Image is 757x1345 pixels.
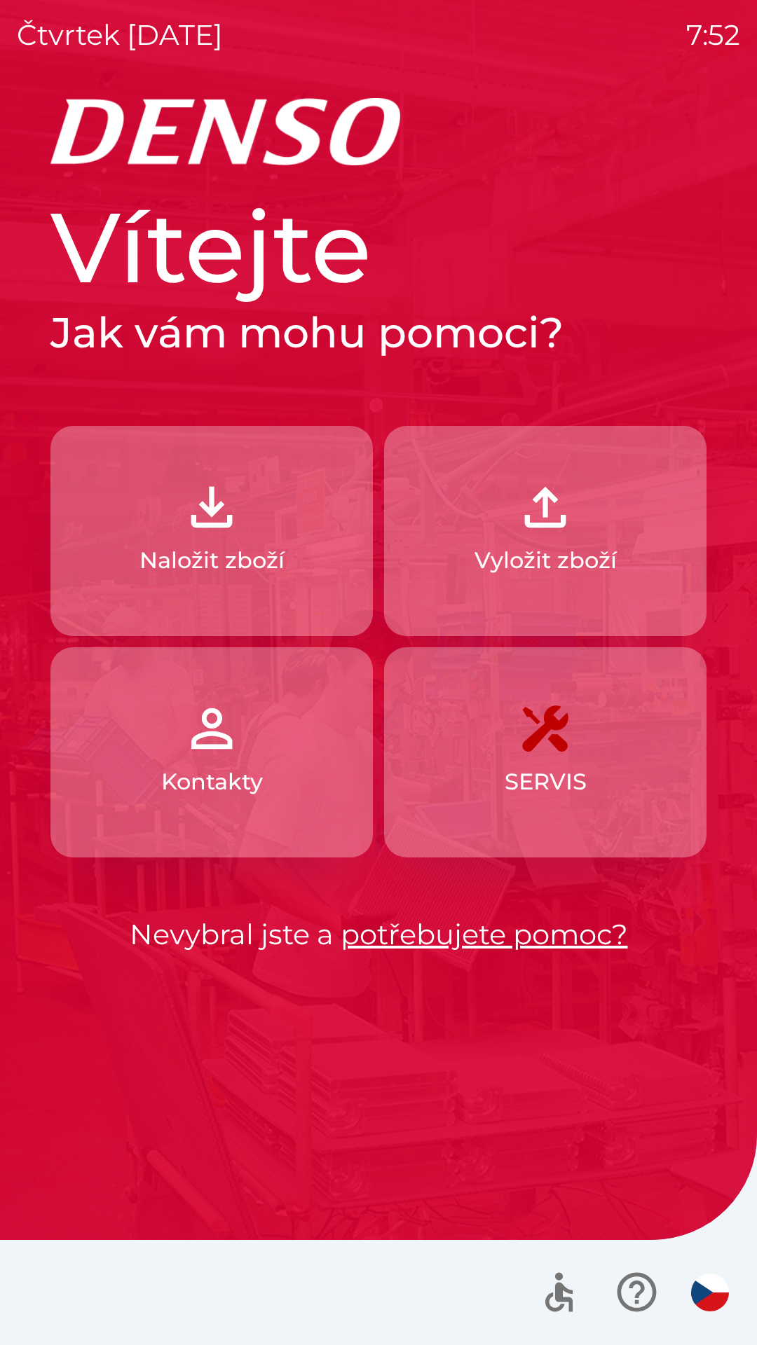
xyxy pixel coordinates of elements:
[384,647,707,857] button: SERVIS
[341,917,628,951] a: potřebujete pomoc?
[50,98,707,165] img: Logo
[161,765,263,799] p: Kontakty
[505,765,587,799] p: SERVIS
[17,14,223,56] p: čtvrtek [DATE]
[50,647,373,857] button: Kontakty
[384,426,707,636] button: Vyložit zboží
[514,476,576,538] img: 2fb22d7f-6f53-46d3-a092-ee91fce06e5d.png
[50,426,373,636] button: Naložit zboží
[50,307,707,359] h2: Jak vám mohu pomoci?
[50,913,707,956] p: Nevybral jste a
[181,476,243,538] img: 918cc13a-b407-47b8-8082-7d4a57a89498.png
[50,188,707,307] h1: Vítejte
[475,544,617,577] p: Vyložit zboží
[686,14,740,56] p: 7:52
[514,698,576,759] img: 7408382d-57dc-4d4c-ad5a-dca8f73b6e74.png
[139,544,285,577] p: Naložit zboží
[691,1274,729,1311] img: cs flag
[181,698,243,759] img: 072f4d46-cdf8-44b2-b931-d189da1a2739.png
